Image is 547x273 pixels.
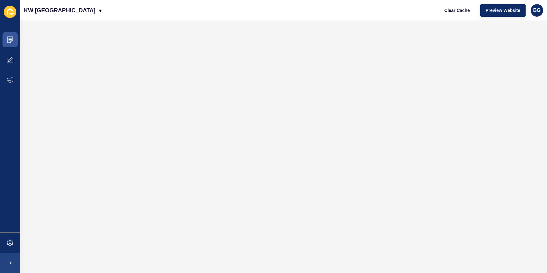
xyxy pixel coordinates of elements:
span: Preview Website [486,7,520,14]
p: KW [GEOGRAPHIC_DATA] [24,3,95,18]
span: Clear Cache [444,7,470,14]
button: Clear Cache [439,4,475,17]
span: BG [533,7,541,14]
button: Preview Website [480,4,526,17]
